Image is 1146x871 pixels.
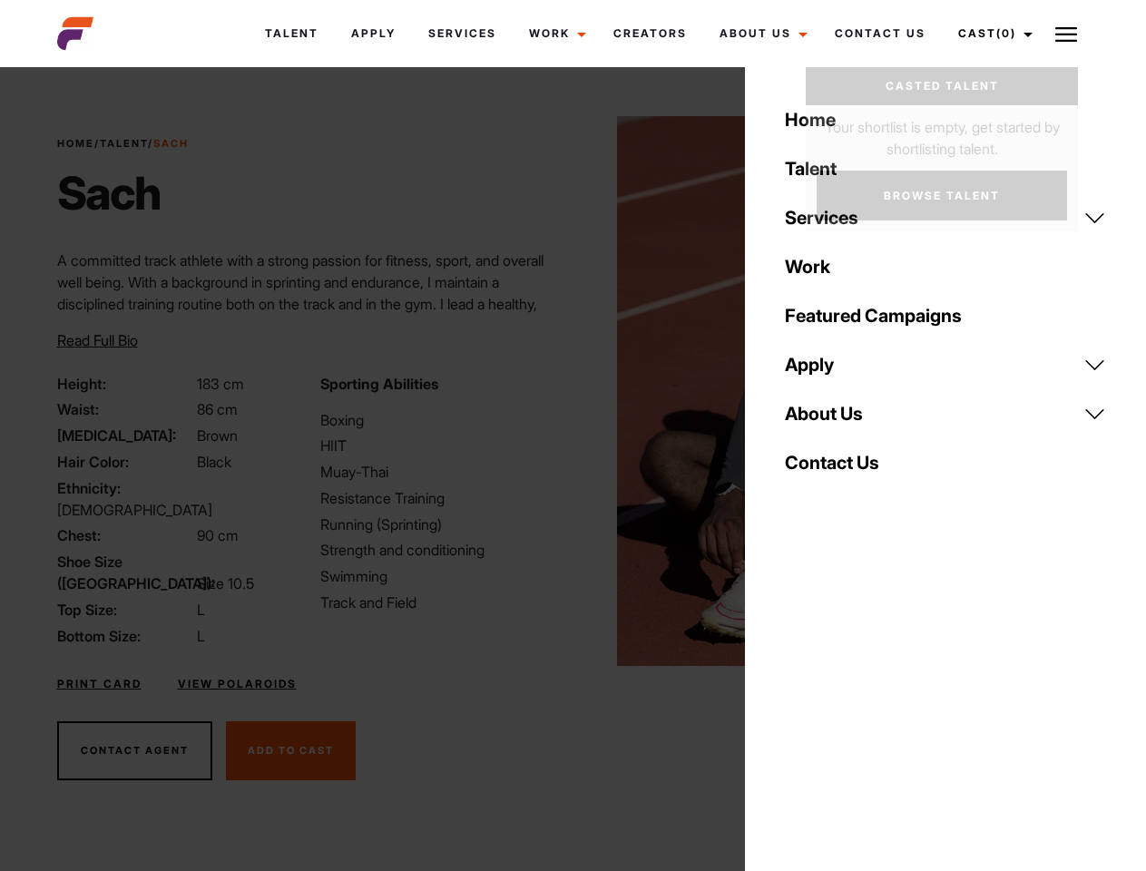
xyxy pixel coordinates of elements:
[774,291,1117,340] a: Featured Campaigns
[320,592,562,613] li: Track and Field
[249,9,335,58] a: Talent
[774,340,1117,389] a: Apply
[178,676,297,692] a: View Polaroids
[57,501,212,519] span: [DEMOGRAPHIC_DATA]
[320,539,562,561] li: Strength and conditioning
[412,9,513,58] a: Services
[57,331,138,349] span: Read Full Bio
[774,95,1117,144] a: Home
[774,438,1117,487] a: Contact Us
[57,329,138,351] button: Read Full Bio
[226,721,356,781] button: Add To Cast
[57,721,212,781] button: Contact Agent
[774,144,1117,193] a: Talent
[57,373,193,395] span: Height:
[197,453,231,471] span: Black
[57,551,193,594] span: Shoe Size ([GEOGRAPHIC_DATA]):
[57,136,189,152] span: / /
[197,627,205,645] span: L
[197,426,238,445] span: Brown
[57,676,142,692] a: Print Card
[597,9,703,58] a: Creators
[320,565,562,587] li: Swimming
[197,574,254,592] span: Size 10.5
[818,9,942,58] a: Contact Us
[100,137,148,150] a: Talent
[320,435,562,456] li: HIIT
[806,105,1078,160] p: Your shortlist is empty, get started by shortlisting talent.
[817,171,1067,220] a: Browse Talent
[197,526,239,544] span: 90 cm
[57,451,193,473] span: Hair Color:
[197,375,244,393] span: 183 cm
[774,242,1117,291] a: Work
[774,193,1117,242] a: Services
[57,137,94,150] a: Home
[57,398,193,420] span: Waist:
[320,487,562,509] li: Resistance Training
[57,166,189,220] h1: Sach
[320,514,562,535] li: Running (Sprinting)
[806,67,1078,105] a: Casted Talent
[57,625,193,647] span: Bottom Size:
[197,601,205,619] span: L
[703,9,818,58] a: About Us
[57,477,193,499] span: Ethnicity:
[153,137,189,150] strong: Sach
[320,375,438,393] strong: Sporting Abilities
[774,389,1117,438] a: About Us
[57,15,93,52] img: cropped-aefm-brand-fav-22-square.png
[513,9,597,58] a: Work
[57,425,193,446] span: [MEDICAL_DATA]:
[248,744,334,757] span: Add To Cast
[320,409,562,431] li: Boxing
[320,461,562,483] li: Muay-Thai
[996,26,1016,40] span: (0)
[942,9,1043,58] a: Cast(0)
[57,524,193,546] span: Chest:
[197,400,238,418] span: 86 cm
[335,9,412,58] a: Apply
[57,599,193,621] span: Top Size:
[1055,24,1077,45] img: Burger icon
[57,250,563,358] p: A committed track athlete with a strong passion for fitness, sport, and overall well being. With ...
